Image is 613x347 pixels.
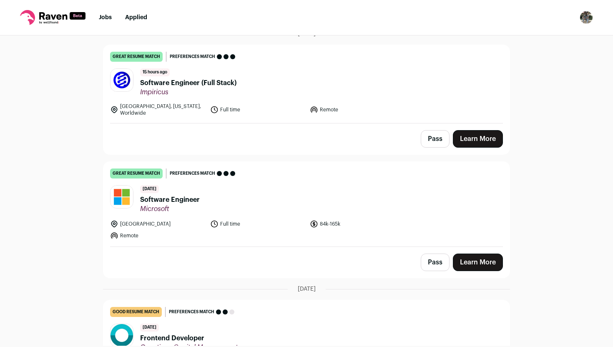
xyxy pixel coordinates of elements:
[421,254,450,271] button: Pass
[110,52,163,62] div: great resume match
[110,231,205,240] li: Remote
[111,69,133,91] img: b8113256df36aee1af929d7ba6464b39eccd94bd3d5894be8cf0bd5ba0a0a0af.jpg
[140,78,236,88] span: Software Engineer (Full Stack)
[140,205,200,213] span: Microsoft
[110,307,162,317] div: good resume match
[103,162,510,246] a: great resume match Preferences match [DATE] Software Engineer Microsoft [GEOGRAPHIC_DATA] Full ti...
[580,11,593,24] img: 10564267-medium_jpg
[298,285,316,293] span: [DATE]
[110,103,205,116] li: [GEOGRAPHIC_DATA], [US_STATE], Worldwide
[140,333,238,343] span: Frontend Developer
[170,53,215,61] span: Preferences match
[111,186,133,208] img: c786a7b10b07920eb52778d94b98952337776963b9c08eb22d98bc7b89d269e4.jpg
[453,130,503,148] a: Learn More
[110,168,163,179] div: great resume match
[140,88,236,96] span: Impiricus
[99,15,112,20] a: Jobs
[453,254,503,271] a: Learn More
[111,324,133,347] img: ac957a68ad44869f8d22eaf3b407aa18cf65ffc26cfb805e92bc5ee72aa645f0.jpg
[103,45,510,123] a: great resume match Preferences match 15 hours ago Software Engineer (Full Stack) Impiricus [GEOGR...
[140,68,170,76] span: 15 hours ago
[421,130,450,148] button: Pass
[169,308,214,316] span: Preferences match
[140,185,159,193] span: [DATE]
[310,103,405,116] li: Remote
[140,195,200,205] span: Software Engineer
[310,220,405,228] li: 84k-165k
[110,220,205,228] li: [GEOGRAPHIC_DATA]
[210,103,305,116] li: Full time
[170,169,215,178] span: Preferences match
[210,220,305,228] li: Full time
[125,15,147,20] a: Applied
[580,11,593,24] button: Open dropdown
[140,324,159,332] span: [DATE]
